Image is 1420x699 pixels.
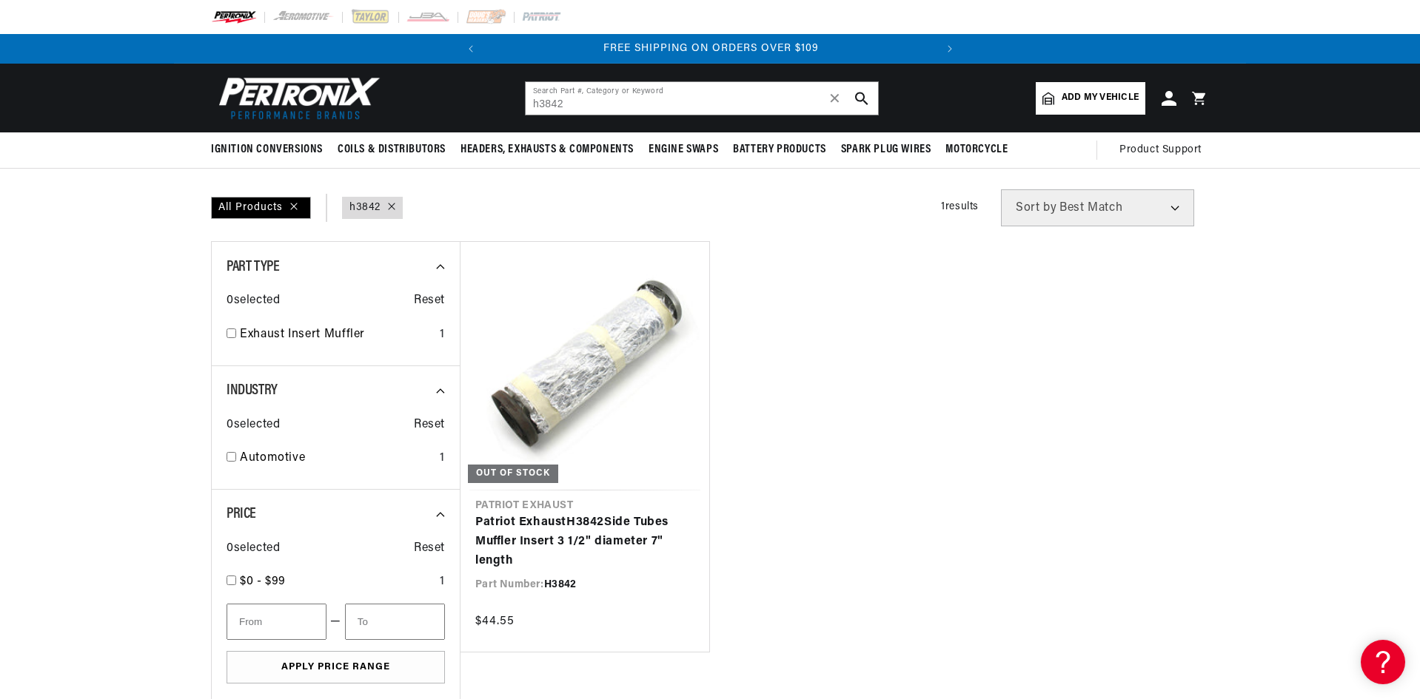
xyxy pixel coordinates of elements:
[1119,142,1202,158] span: Product Support
[211,197,311,219] div: All Products
[338,142,446,158] span: Coils & Distributors
[603,43,819,54] span: FREE SHIPPING ON ORDERS OVER $109
[414,291,445,311] span: Reset
[1001,189,1194,226] select: Sort by
[841,142,931,158] span: Spark Plug Wires
[227,651,445,684] button: Apply Price Range
[938,132,1015,167] summary: Motorcycle
[461,142,634,158] span: Headers, Exhausts & Components
[211,142,323,158] span: Ignition Conversions
[240,325,434,345] a: Exhaust Insert Muffler
[227,604,326,640] input: From
[227,383,278,398] span: Industry
[945,142,1008,158] span: Motorcycle
[345,604,445,640] input: To
[1119,132,1209,168] summary: Product Support
[174,34,1246,64] slideshow-component: Translation missing: en.sections.announcements.announcement_bar
[240,575,286,587] span: $0 - $99
[227,416,280,435] span: 0 selected
[641,132,726,167] summary: Engine Swaps
[227,539,280,558] span: 0 selected
[486,41,936,57] div: Announcement
[475,513,694,570] a: Patriot ExhaustH3842Side Tubes Muffler Insert 3 1/2" diameter 7" length
[1016,202,1056,214] span: Sort by
[1062,91,1139,105] span: Add my vehicle
[330,132,453,167] summary: Coils & Distributors
[486,41,936,57] div: 2 of 2
[330,612,341,632] span: —
[227,291,280,311] span: 0 selected
[211,72,381,124] img: Pertronix
[440,325,445,345] div: 1
[453,132,641,167] summary: Headers, Exhausts & Components
[935,34,965,64] button: Translation missing: en.sections.announcements.next_announcement
[227,507,256,521] span: Price
[240,449,434,468] a: Automotive
[834,132,939,167] summary: Spark Plug Wires
[733,142,826,158] span: Battery Products
[456,34,486,64] button: Translation missing: en.sections.announcements.previous_announcement
[649,142,718,158] span: Engine Swaps
[941,201,979,212] span: 1 results
[1036,82,1145,115] a: Add my vehicle
[440,449,445,468] div: 1
[227,260,279,274] span: Part Type
[440,573,445,592] div: 1
[414,539,445,558] span: Reset
[726,132,834,167] summary: Battery Products
[526,82,878,115] input: Search Part #, Category or Keyword
[349,200,381,216] a: h3842
[211,132,330,167] summary: Ignition Conversions
[845,82,878,115] button: search button
[414,416,445,435] span: Reset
